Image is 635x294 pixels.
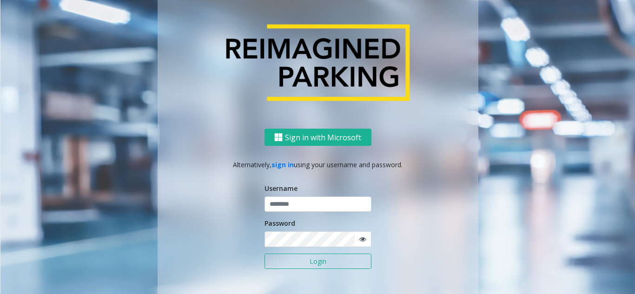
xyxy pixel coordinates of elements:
label: Username [265,183,298,193]
p: Alternatively, using your username and password. [167,160,469,170]
button: Login [265,254,371,269]
a: sign in [271,160,294,169]
label: Password [265,218,295,228]
button: Sign in with Microsoft [265,129,371,146]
